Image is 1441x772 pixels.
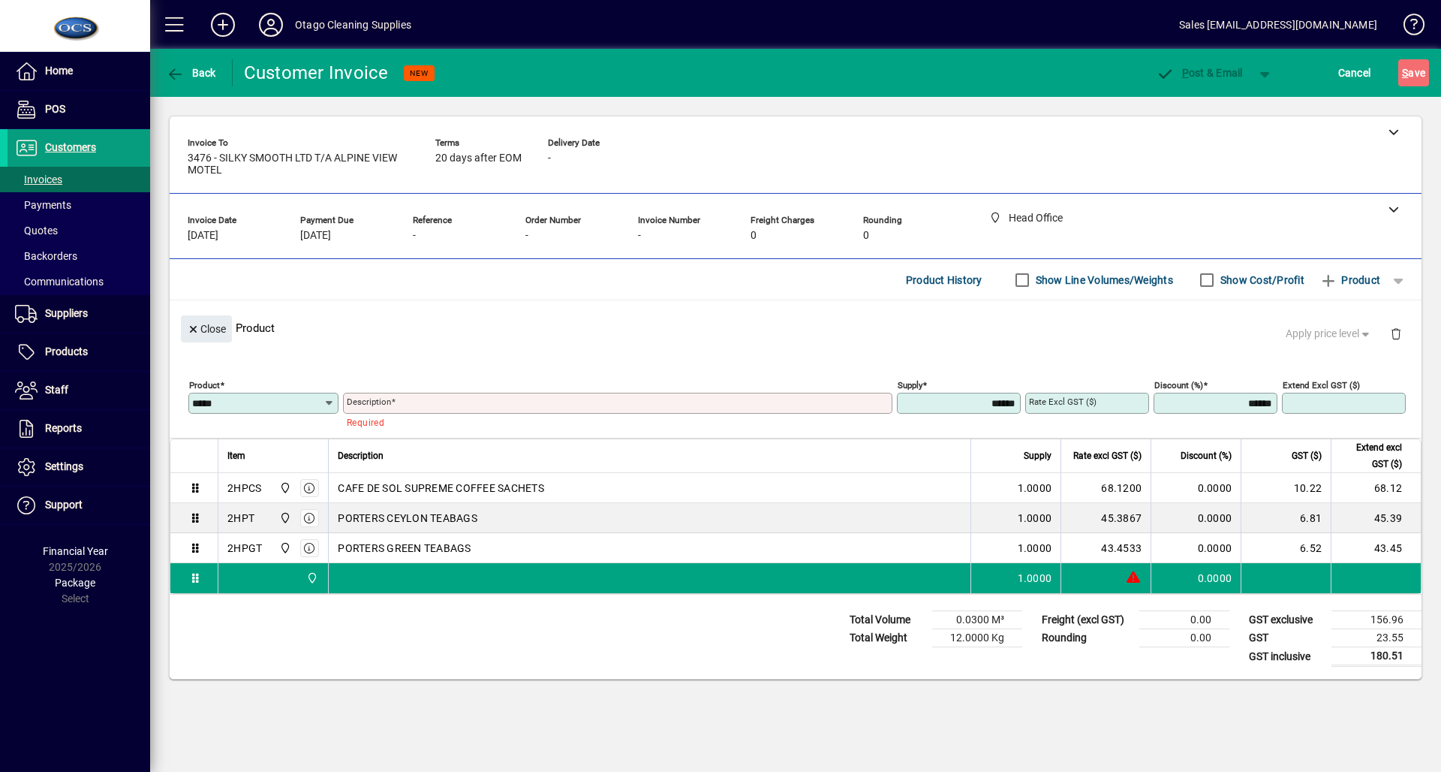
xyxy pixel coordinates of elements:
[166,67,216,79] span: Back
[150,59,233,86] app-page-header-button: Back
[45,499,83,511] span: Support
[842,629,932,647] td: Total Weight
[338,511,477,526] span: PORTERS CEYLON TEABAGS
[932,629,1022,647] td: 12.0000 Kg
[45,422,82,434] span: Reports
[1154,380,1203,391] mat-label: Discount (%)
[1179,13,1377,37] div: Sales [EMAIL_ADDRESS][DOMAIN_NAME]
[1070,481,1142,496] div: 68.1200
[8,91,150,128] a: POS
[227,541,262,556] div: 2HPGT
[43,545,108,557] span: Financial Year
[1331,611,1421,629] td: 156.96
[525,230,528,242] span: -
[45,345,88,357] span: Products
[15,276,104,288] span: Communications
[227,448,245,464] span: Item
[1241,647,1331,666] td: GST inclusive
[347,414,880,430] mat-error: Required
[751,230,757,242] span: 0
[413,230,416,242] span: -
[1241,611,1331,629] td: GST exclusive
[1378,327,1414,340] app-page-header-button: Delete
[1151,563,1241,593] td: 0.0000
[199,11,247,38] button: Add
[1340,439,1402,472] span: Extend excl GST ($)
[1024,448,1051,464] span: Supply
[1151,533,1241,563] td: 0.0000
[1018,541,1052,556] span: 1.0000
[1334,59,1375,86] button: Cancel
[1139,611,1229,629] td: 0.00
[1241,473,1331,503] td: 10.22
[1331,503,1421,533] td: 45.39
[906,268,982,292] span: Product History
[1292,448,1322,464] span: GST ($)
[1151,473,1241,503] td: 0.0000
[1033,273,1173,288] label: Show Line Volumes/Weights
[347,397,391,407] mat-label: Description
[8,333,150,371] a: Products
[1156,67,1243,79] span: ost & Email
[177,321,236,335] app-page-header-button: Close
[8,167,150,192] a: Invoices
[15,225,58,237] span: Quotes
[15,250,77,262] span: Backorders
[1283,380,1360,391] mat-label: Extend excl GST ($)
[863,230,869,242] span: 0
[8,192,150,218] a: Payments
[300,230,331,242] span: [DATE]
[1398,59,1429,86] button: Save
[338,541,471,556] span: PORTERS GREEN TEABAGS
[8,410,150,448] a: Reports
[932,611,1022,629] td: 0.0300 M³
[295,13,411,37] div: Otago Cleaning Supplies
[1402,67,1408,79] span: S
[45,65,73,77] span: Home
[1286,326,1373,342] span: Apply price level
[1070,541,1142,556] div: 43.4533
[275,480,293,496] span: Head Office
[1139,629,1229,647] td: 0.00
[1217,273,1304,288] label: Show Cost/Profit
[1018,481,1052,496] span: 1.0000
[181,315,232,342] button: Close
[1338,61,1371,85] span: Cancel
[338,481,544,496] span: CAFE DE SOL SUPREME COFFEE SACHETS
[435,152,522,164] span: 20 days after EOM
[548,152,551,164] span: -
[1034,629,1139,647] td: Rounding
[1073,448,1142,464] span: Rate excl GST ($)
[188,230,218,242] span: [DATE]
[45,460,83,472] span: Settings
[8,243,150,269] a: Backorders
[410,68,429,78] span: NEW
[247,11,295,38] button: Profile
[1151,503,1241,533] td: 0.0000
[1070,511,1142,526] div: 45.3867
[1182,67,1189,79] span: P
[187,317,226,342] span: Close
[1034,611,1139,629] td: Freight (excl GST)
[189,380,220,391] mat-label: Product
[188,152,413,176] span: 3476 - SILKY SMOOTH LTD T/A ALPINE VIEW MOTEL
[1378,315,1414,351] button: Delete
[55,577,95,589] span: Package
[1331,473,1421,503] td: 68.12
[8,218,150,243] a: Quotes
[1241,503,1331,533] td: 6.81
[227,481,261,496] div: 2HPCS
[1018,511,1052,526] span: 1.0000
[45,141,96,153] span: Customers
[227,511,254,526] div: 2HPT
[1280,321,1379,348] button: Apply price level
[8,372,150,409] a: Staff
[15,173,62,185] span: Invoices
[8,487,150,524] a: Support
[842,611,932,629] td: Total Volume
[244,61,389,85] div: Customer Invoice
[170,300,1421,355] div: Product
[1018,571,1052,586] span: 1.0000
[1148,59,1250,86] button: Post & Email
[8,269,150,294] a: Communications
